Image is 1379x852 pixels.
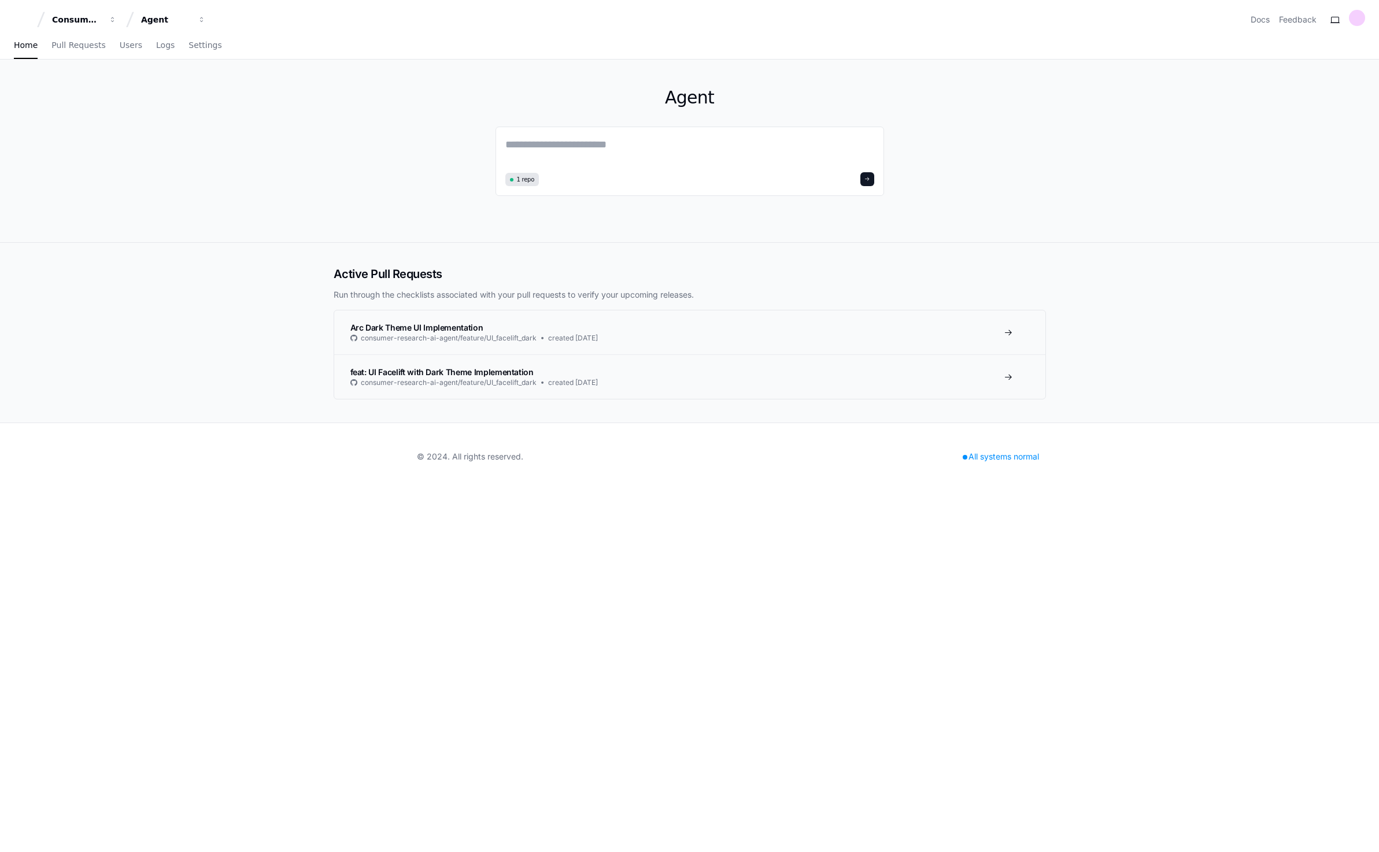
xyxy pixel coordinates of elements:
[334,354,1045,399] a: feat: UI Facelift with Dark Theme Implementationconsumer-research-ai-agent/feature/UI_facelift_da...
[517,175,535,184] span: 1 repo
[334,289,1046,301] p: Run through the checklists associated with your pull requests to verify your upcoming releases.
[548,334,598,343] span: created [DATE]
[188,42,221,49] span: Settings
[350,323,483,332] span: Arc Dark Theme UI Implementation
[417,451,523,462] div: © 2024. All rights reserved.
[496,87,884,108] h1: Agent
[334,266,1046,282] h2: Active Pull Requests
[361,378,537,387] span: consumer-research-ai-agent/feature/UI_facelift_dark
[548,378,598,387] span: created [DATE]
[14,32,38,59] a: Home
[1251,14,1270,25] a: Docs
[14,42,38,49] span: Home
[156,32,175,59] a: Logs
[156,42,175,49] span: Logs
[188,32,221,59] a: Settings
[1279,14,1317,25] button: Feedback
[51,42,105,49] span: Pull Requests
[47,9,121,30] button: Consumer Research AI
[350,367,534,377] span: feat: UI Facelift with Dark Theme Implementation
[361,334,537,343] span: consumer-research-ai-agent/feature/UI_facelift_dark
[141,14,191,25] div: Agent
[120,42,142,49] span: Users
[120,32,142,59] a: Users
[52,14,102,25] div: Consumer Research AI
[136,9,210,30] button: Agent
[334,310,1045,354] a: Arc Dark Theme UI Implementationconsumer-research-ai-agent/feature/UI_facelift_darkcreated [DATE]
[51,32,105,59] a: Pull Requests
[956,449,1046,465] div: All systems normal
